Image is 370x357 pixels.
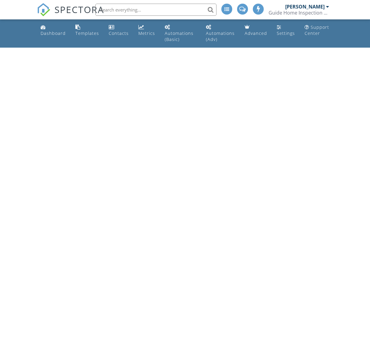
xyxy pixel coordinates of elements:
span: SPECTORA [55,3,104,16]
div: Metrics [138,30,155,36]
div: Automations (Adv) [206,30,235,42]
a: Metrics [136,22,157,39]
a: Contacts [106,22,131,39]
div: [PERSON_NAME] [285,4,325,10]
a: Templates [73,22,101,39]
div: Support Center [305,24,329,36]
a: Dashboard [38,22,68,39]
input: Search everything... [95,4,216,16]
div: Automations (Basic) [165,30,193,42]
a: Automations (Advanced) [203,22,238,45]
div: Settings [277,30,295,36]
div: Contacts [109,30,129,36]
div: Guide Home Inspection LLC [269,10,329,16]
div: Advanced [245,30,267,36]
a: Support Center [302,22,332,39]
img: The Best Home Inspection Software - Spectora [37,3,50,16]
a: Settings [274,22,297,39]
div: Dashboard [41,30,66,36]
a: Automations (Basic) [162,22,199,45]
a: Advanced [242,22,269,39]
a: SPECTORA [37,8,104,21]
div: Templates [75,30,99,36]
